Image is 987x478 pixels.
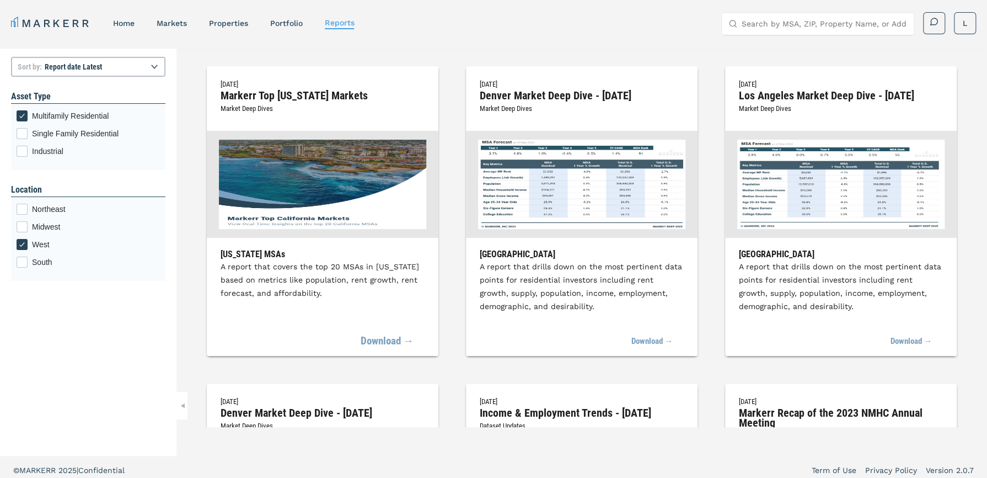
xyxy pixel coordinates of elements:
h2: Denver Market Deep Dive - [DATE] [221,408,425,418]
span: West [32,239,160,250]
a: Download → [891,330,932,354]
h1: Asset Type [11,90,165,103]
input: Search by MSA, ZIP, Property Name, or Address [742,13,907,35]
div: Industrial checkbox input [17,146,160,157]
div: Multifamily Residential checkbox input [17,110,160,121]
img: Denver Market Deep Dive - June 2024 [478,140,685,229]
span: 2025 | [58,466,78,475]
span: Market Deep Dives [739,104,791,113]
span: A report that covers the top 20 MSAs in [US_STATE] based on metrics like population, rent growth,... [221,262,419,298]
a: Privacy Policy [865,465,917,476]
span: [DATE] [221,397,238,406]
div: West checkbox input [17,239,160,250]
span: [DATE] [739,80,757,88]
span: L [963,18,967,29]
a: Term of Use [812,465,856,476]
span: Market Deep Dives [221,104,273,113]
a: Download → [631,330,673,354]
div: Midwest checkbox input [17,221,160,232]
h2: Income & Employment Trends - [DATE] [480,408,684,418]
div: Single Family Residential checkbox input [17,128,160,139]
span: Confidential [78,466,125,475]
img: Markerr Top California Markets [219,140,426,229]
h3: [GEOGRAPHIC_DATA] [480,249,684,260]
h2: Markerr Recap of the 2023 NMHC Annual Meeting [739,408,943,428]
span: © [13,466,19,475]
span: MARKERR [19,466,58,475]
span: Dataset Updates [480,422,525,430]
span: Multifamily Residential [32,110,160,121]
h3: [US_STATE] MSAs [221,249,425,260]
h2: Denver Market Deep Dive - [DATE] [480,91,684,100]
img: Los Angeles Market Deep Dive - June 2024 [737,140,945,229]
a: home [113,19,135,28]
a: Download → [361,330,414,354]
a: markets [157,19,187,28]
span: Market Deep Dives [221,422,273,430]
span: Market Deep Dives [480,104,532,113]
div: Northeast checkbox input [17,204,160,215]
span: A report that drills down on the most pertinent data points for residential investors including r... [739,262,941,311]
h2: Los Angeles Market Deep Dive - [DATE] [739,91,943,100]
span: South [32,257,160,268]
h3: [GEOGRAPHIC_DATA] [739,249,943,260]
span: Industrial [32,146,160,157]
h2: Markerr Top [US_STATE] Markets [221,91,425,100]
a: reports [325,18,354,27]
a: properties [209,19,248,28]
span: [DATE] [221,80,238,88]
a: MARKERR [11,15,91,31]
span: [DATE] [480,80,497,88]
div: South checkbox input [17,257,160,268]
h1: Location [11,183,165,196]
a: Portfolio [270,19,303,28]
button: L [954,12,976,34]
span: Midwest [32,221,160,232]
span: [DATE] [480,397,497,406]
span: A report that drills down on the most pertinent data points for residential investors including r... [480,262,682,311]
a: Version 2.0.7 [926,465,974,476]
span: Single Family Residential [32,128,160,139]
select: Sort by: [11,57,165,77]
span: Northeast [32,204,160,215]
span: [DATE] [739,397,757,406]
